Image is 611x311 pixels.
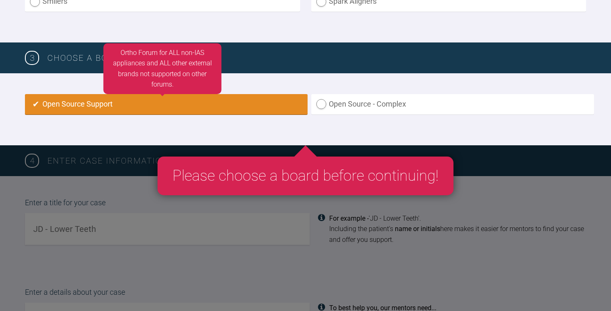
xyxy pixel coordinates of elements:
[47,51,586,65] h3: Choose a board
[311,94,594,114] label: Open Source - Complex
[158,157,453,196] div: Please choose a board before continuing!
[103,43,222,94] div: Ortho Forum for ALL non-IAS appliances and ALL other external brands not supported on other forums.
[25,51,39,65] span: 3
[25,94,308,114] label: Open Source Support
